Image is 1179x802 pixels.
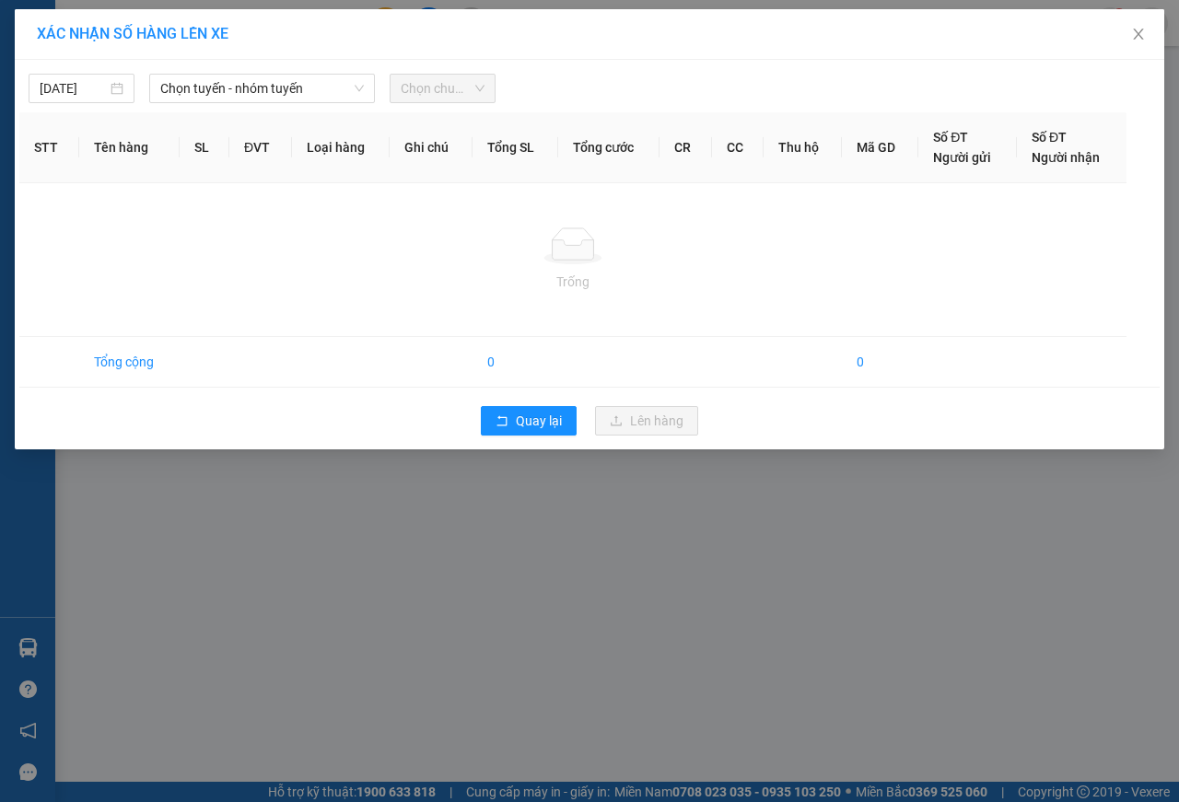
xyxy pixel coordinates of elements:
th: Loại hàng [292,112,391,183]
span: Số ĐT [1032,130,1067,145]
span: Chọn tuyến - nhóm tuyến [160,75,364,102]
span: Số ĐT [933,130,968,145]
input: 12/09/2025 [40,78,107,99]
th: Tổng cước [558,112,660,183]
img: logo [6,11,88,92]
th: Tên hàng [79,112,180,183]
span: rollback [496,414,508,429]
span: [PERSON_NAME]: [6,119,195,130]
span: Bến xe [GEOGRAPHIC_DATA] [146,29,248,52]
span: down [354,83,365,94]
span: Hotline: 19001152 [146,82,226,93]
span: XÁC NHẬN SỐ HÀNG LÊN XE [37,25,228,42]
span: 01 Võ Văn Truyện, KP.1, Phường 2 [146,55,253,78]
span: 10:51:01 [DATE] [41,134,112,145]
span: Người nhận [1032,150,1100,165]
span: In ngày: [6,134,112,145]
th: Ghi chú [390,112,473,183]
span: Người gửi [933,150,991,165]
strong: ĐỒNG PHƯỚC [146,10,252,26]
span: VPMC1209250005 [92,117,196,131]
th: SL [180,112,229,183]
th: CR [660,112,711,183]
th: STT [19,112,79,183]
span: ----------------------------------------- [50,99,226,114]
button: Close [1113,9,1164,61]
td: Tổng cộng [79,337,180,388]
span: Quay lại [516,411,562,431]
button: rollbackQuay lại [481,406,577,436]
span: close [1131,27,1146,41]
th: Thu hộ [764,112,842,183]
th: Tổng SL [473,112,558,183]
td: 0 [473,337,558,388]
button: uploadLên hàng [595,406,698,436]
div: Trống [34,272,1112,292]
td: 0 [842,337,918,388]
th: ĐVT [229,112,292,183]
th: CC [712,112,764,183]
th: Mã GD [842,112,918,183]
span: Chọn chuyến [401,75,484,102]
